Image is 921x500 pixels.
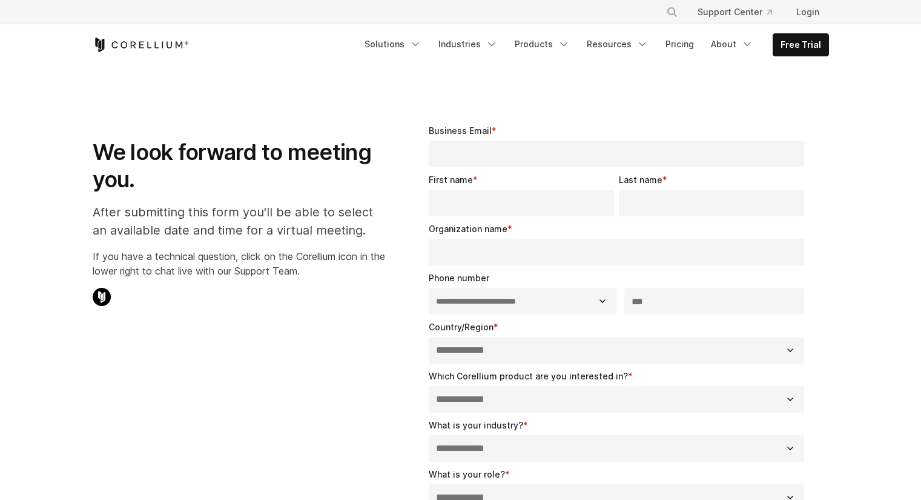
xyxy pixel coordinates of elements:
a: About [704,33,761,55]
a: Corellium Home [93,38,189,52]
h1: We look forward to meeting you. [93,139,385,193]
button: Search [661,1,683,23]
span: Phone number [429,273,489,283]
span: What is your industry? [429,420,523,430]
a: Pricing [658,33,701,55]
a: Support Center [688,1,782,23]
span: Business Email [429,125,492,136]
p: If you have a technical question, click on the Corellium icon in the lower right to chat live wit... [93,249,385,278]
a: Solutions [357,33,429,55]
div: Navigation Menu [652,1,829,23]
a: Products [507,33,577,55]
a: Industries [431,33,505,55]
div: Navigation Menu [357,33,829,56]
a: Resources [579,33,656,55]
img: Corellium Chat Icon [93,288,111,306]
a: Login [787,1,829,23]
span: Organization name [429,224,507,234]
span: First name [429,175,473,185]
span: What is your role? [429,469,505,479]
span: Country/Region [429,322,494,332]
a: Free Trial [773,34,828,56]
p: After submitting this form you'll be able to select an available date and time for a virtual meet... [93,203,385,239]
span: Last name [619,175,662,185]
span: Which Corellium product are you interested in? [429,371,628,381]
